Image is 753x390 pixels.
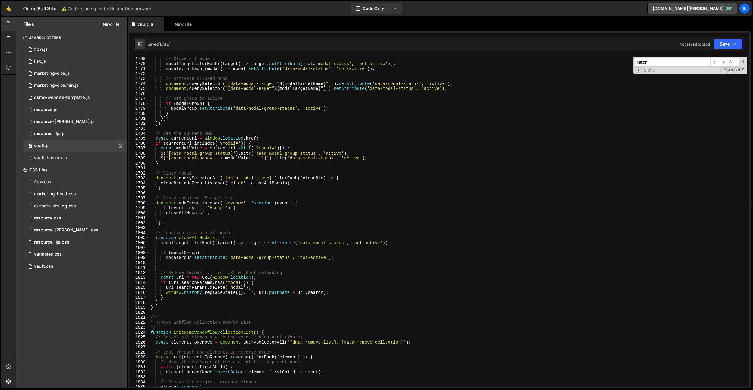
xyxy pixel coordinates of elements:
[34,47,48,52] div: flow.js
[129,111,150,116] div: 1780
[129,215,150,221] div: 1801
[129,320,150,325] div: 1822
[61,6,151,11] small: ⚠️ Code is being edited in another browser
[129,56,150,61] div: 1769
[23,224,127,236] div: 10598/27702.css
[23,43,127,55] div: 10598/27344.js
[129,161,150,166] div: 1790
[129,61,150,67] div: 1770
[129,290,150,295] div: 1816
[23,140,127,152] div: 10598/24130.js
[23,128,127,140] div: 10598/27700.js
[129,131,150,136] div: 1784
[739,3,750,14] a: Il
[1,1,16,16] a: 🤙
[23,188,127,200] div: 10598/28175.css
[129,315,150,320] div: 1821
[23,116,127,128] div: 10598/27701.js
[129,136,150,141] div: 1785
[129,335,150,340] div: 1825
[129,231,150,236] div: 1804
[34,191,76,197] div: marketing-head.css
[148,42,171,47] div: Saved
[129,166,150,171] div: 1791
[34,203,76,209] div: outseta-styling.css
[129,325,150,330] div: 1823
[129,360,150,365] div: 1830
[159,42,171,47] div: [DATE]
[647,3,737,14] a: [DOMAIN_NAME][PERSON_NAME]
[129,380,150,385] div: 1834
[129,300,150,305] div: 1818
[635,58,710,67] input: Search for
[129,186,150,191] div: 1795
[129,295,150,300] div: 1817
[129,280,150,285] div: 1814
[129,255,150,260] div: 1809
[129,211,150,216] div: 1800
[97,22,119,27] button: New File
[34,83,79,88] div: marketing-site.min.js
[680,42,710,47] div: Not saved to prod
[129,141,150,146] div: 1786
[129,171,150,176] div: 1792
[23,152,127,164] div: 10598/25101.js
[23,80,127,92] div: 10598/28787.js
[16,31,127,43] div: Javascript files
[129,310,150,315] div: 1820
[129,241,150,246] div: 1806
[129,355,150,360] div: 1829
[129,206,150,211] div: 1799
[129,106,150,111] div: 1779
[129,201,150,206] div: 1798
[129,370,150,375] div: 1832
[23,212,127,224] div: 10598/27699.css
[129,221,150,226] div: 1802
[129,91,150,96] div: 1776
[34,179,51,185] div: flow.css
[16,164,127,176] div: CSS files
[129,156,150,161] div: 1789
[129,225,150,231] div: 1803
[34,264,53,269] div: vault.css
[34,143,50,149] div: vault.js
[129,96,150,101] div: 1777
[129,196,150,201] div: 1797
[719,58,727,67] span: ​
[129,340,150,345] div: 1826
[129,71,150,77] div: 1772
[129,66,150,71] div: 1771
[28,144,32,149] span: 0
[34,228,98,233] div: resource-[PERSON_NAME].css
[129,101,150,106] div: 1778
[34,107,58,112] div: resource.js
[137,21,153,27] div: vault.js
[34,71,70,76] div: marketing-site.js
[129,235,150,241] div: 1805
[23,92,127,104] div: 10598/29018.js
[351,3,402,14] button: Code Only
[129,265,150,270] div: 1811
[169,21,194,27] div: New File
[129,285,150,290] div: 1815
[34,95,90,100] div: osmo-website-template.js
[34,240,69,245] div: resource-ilja.css
[129,250,150,256] div: 1808
[23,68,127,80] div: 10598/28174.js
[635,67,642,73] span: Toggle Replace mode
[129,81,150,86] div: 1774
[720,67,727,73] span: RegExp Search
[129,365,150,370] div: 1831
[727,58,739,67] span: Alt-Enter
[23,260,127,272] div: 10598/25099.css
[34,155,67,161] div: vault-backup.js
[129,151,150,156] div: 1788
[129,270,150,275] div: 1812
[129,385,150,390] div: 1835
[129,126,150,131] div: 1783
[129,116,150,121] div: 1781
[34,119,95,124] div: resource-[PERSON_NAME].js
[734,67,741,73] span: Whole Word Search
[23,200,127,212] div: 10598/27499.css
